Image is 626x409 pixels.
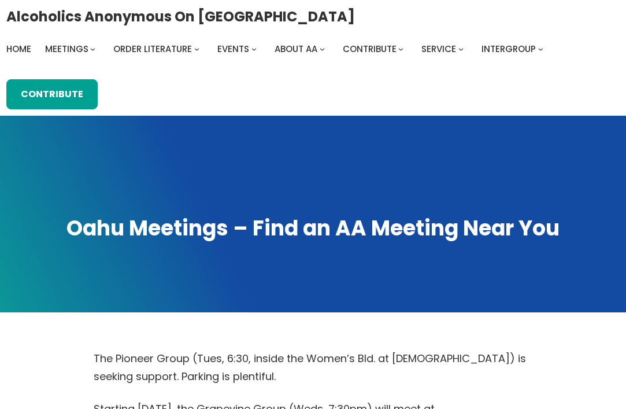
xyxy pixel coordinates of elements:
[458,46,464,51] button: Service submenu
[421,43,456,55] span: Service
[538,46,543,51] button: Intergroup submenu
[217,43,249,55] span: Events
[6,79,98,109] a: Contribute
[10,215,616,243] h1: Oahu Meetings – Find an AA Meeting Near You
[275,41,317,57] a: About AA
[194,46,199,51] button: Order Literature submenu
[45,43,88,55] span: Meetings
[90,46,95,51] button: Meetings submenu
[251,46,257,51] button: Events submenu
[421,41,456,57] a: Service
[94,349,533,386] p: The Pioneer Group (Tues, 6:30, inside the Women’s Bld. at [DEMOGRAPHIC_DATA]) is seeking support....
[481,41,536,57] a: Intergroup
[6,41,31,57] a: Home
[113,43,192,55] span: Order Literature
[217,41,249,57] a: Events
[398,46,403,51] button: Contribute submenu
[481,43,536,55] span: Intergroup
[320,46,325,51] button: About AA submenu
[6,41,547,57] nav: Intergroup
[6,4,355,29] a: Alcoholics Anonymous on [GEOGRAPHIC_DATA]
[343,43,397,55] span: Contribute
[343,41,397,57] a: Contribute
[6,43,31,55] span: Home
[45,41,88,57] a: Meetings
[275,43,317,55] span: About AA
